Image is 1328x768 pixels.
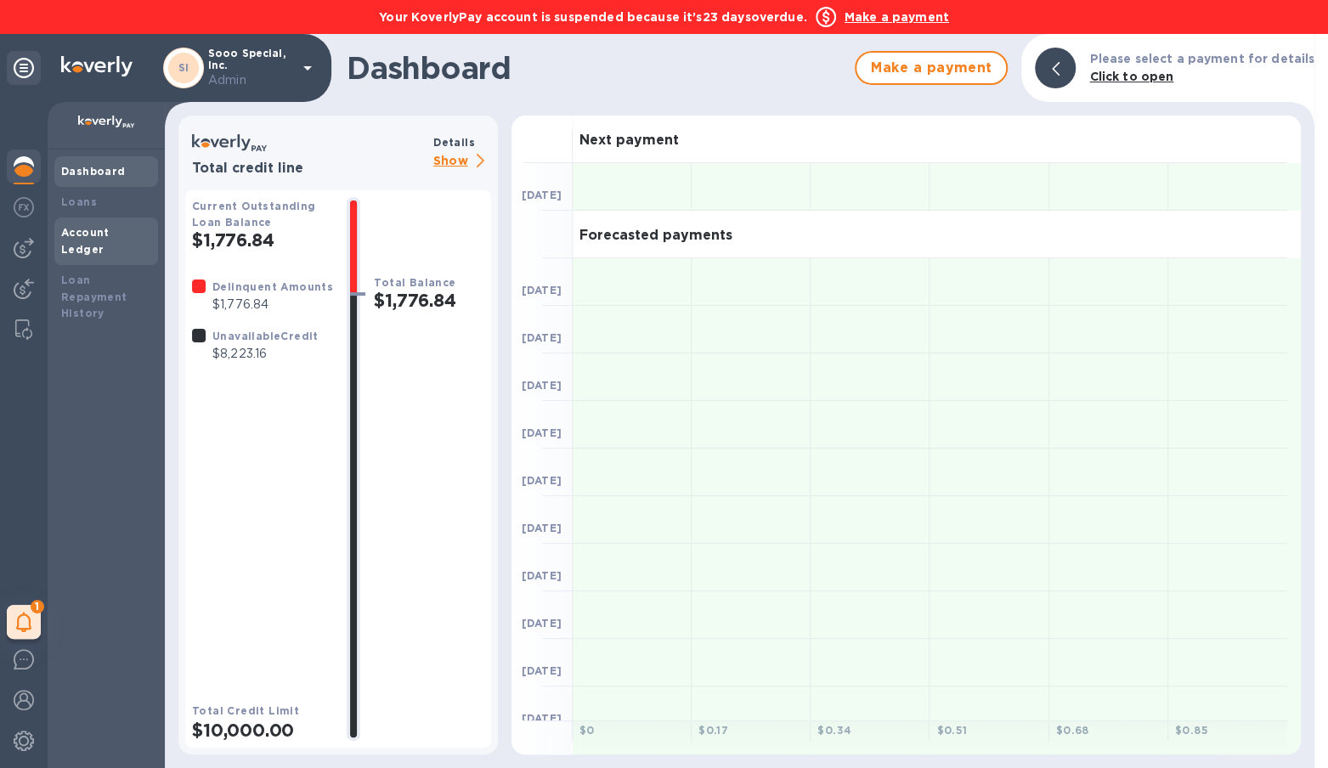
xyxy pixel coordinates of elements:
[212,296,333,313] p: $1,776.84
[192,229,333,251] h2: $1,776.84
[192,704,299,717] b: Total Credit Limit
[522,712,562,725] b: [DATE]
[1089,70,1173,83] b: Click to open
[61,195,97,208] b: Loans
[31,600,44,613] span: 1
[579,228,732,244] h3: Forecasted payments
[433,136,475,149] b: Details
[522,379,562,392] b: [DATE]
[855,51,1008,85] button: Make a payment
[579,133,679,149] h3: Next payment
[379,10,807,24] b: Your KoverlyPay account is suspended because it’s 23 days overdue.
[212,280,333,293] b: Delinquent Amounts
[522,189,562,201] b: [DATE]
[61,165,126,178] b: Dashboard
[374,276,455,289] b: Total Balance
[522,569,562,582] b: [DATE]
[61,226,110,256] b: Account Ledger
[7,51,41,85] div: Unpin categories
[212,330,319,342] b: Unavailable Credit
[1089,52,1314,65] b: Please select a payment for details
[192,720,333,741] h2: $10,000.00
[374,290,484,311] h2: $1,776.84
[433,151,491,172] p: Show
[61,274,127,320] b: Loan Repayment History
[208,48,293,89] p: Sooo Special, Inc.
[61,56,133,76] img: Logo
[845,10,949,24] b: Make a payment
[208,71,293,89] p: Admin
[178,61,189,74] b: SI
[212,345,319,363] p: $8,223.16
[14,197,34,217] img: Foreign exchange
[522,617,562,630] b: [DATE]
[522,474,562,487] b: [DATE]
[522,284,562,296] b: [DATE]
[192,200,316,229] b: Current Outstanding Loan Balance
[192,161,427,177] h3: Total credit line
[870,58,992,78] span: Make a payment
[347,50,846,86] h1: Dashboard
[522,522,562,534] b: [DATE]
[522,664,562,677] b: [DATE]
[522,426,562,439] b: [DATE]
[522,331,562,344] b: [DATE]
